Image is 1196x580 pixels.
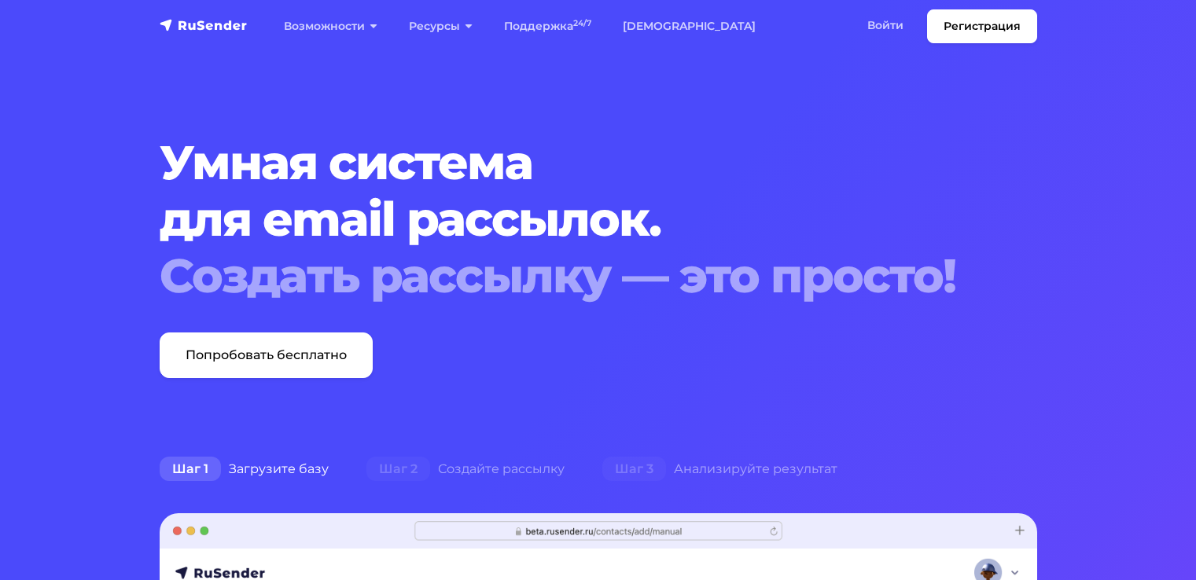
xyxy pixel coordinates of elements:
[852,9,919,42] a: Войти
[602,457,666,482] span: Шаг 3
[927,9,1037,43] a: Регистрация
[583,453,856,485] div: Анализируйте результат
[141,453,348,485] div: Загрузите базу
[488,10,607,42] a: Поддержка24/7
[607,10,771,42] a: [DEMOGRAPHIC_DATA]
[160,457,221,482] span: Шаг 1
[160,134,962,304] h1: Умная система для email рассылок.
[160,332,373,378] a: Попробовать бесплатно
[160,17,248,33] img: RuSender
[348,453,583,485] div: Создайте рассылку
[268,10,393,42] a: Возможности
[160,248,962,304] div: Создать рассылку — это просто!
[393,10,488,42] a: Ресурсы
[366,457,430,482] span: Шаг 2
[573,18,591,28] sup: 24/7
